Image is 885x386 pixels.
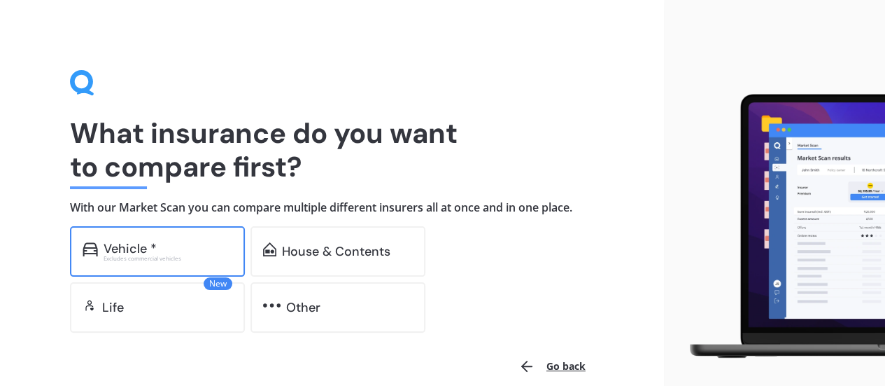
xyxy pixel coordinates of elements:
h4: With our Market Scan you can compare multiple different insurers all at once and in one place. [70,200,594,215]
img: car.f15378c7a67c060ca3f3.svg [83,242,98,256]
img: life.f720d6a2d7cdcd3ad642.svg [83,298,97,312]
div: Other [286,301,320,315]
img: other.81dba5aafe580aa69f38.svg [263,298,281,312]
h1: What insurance do you want to compare first? [70,116,594,184]
div: Excludes commercial vehicles [104,256,232,261]
div: Vehicle * [104,242,157,256]
img: laptop.webp [675,88,885,364]
div: Life [102,301,124,315]
div: House & Contents [282,244,390,259]
button: Go back [510,350,594,383]
img: home-and-contents.b802091223b8502ef2dd.svg [263,242,276,256]
span: New [204,277,232,290]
